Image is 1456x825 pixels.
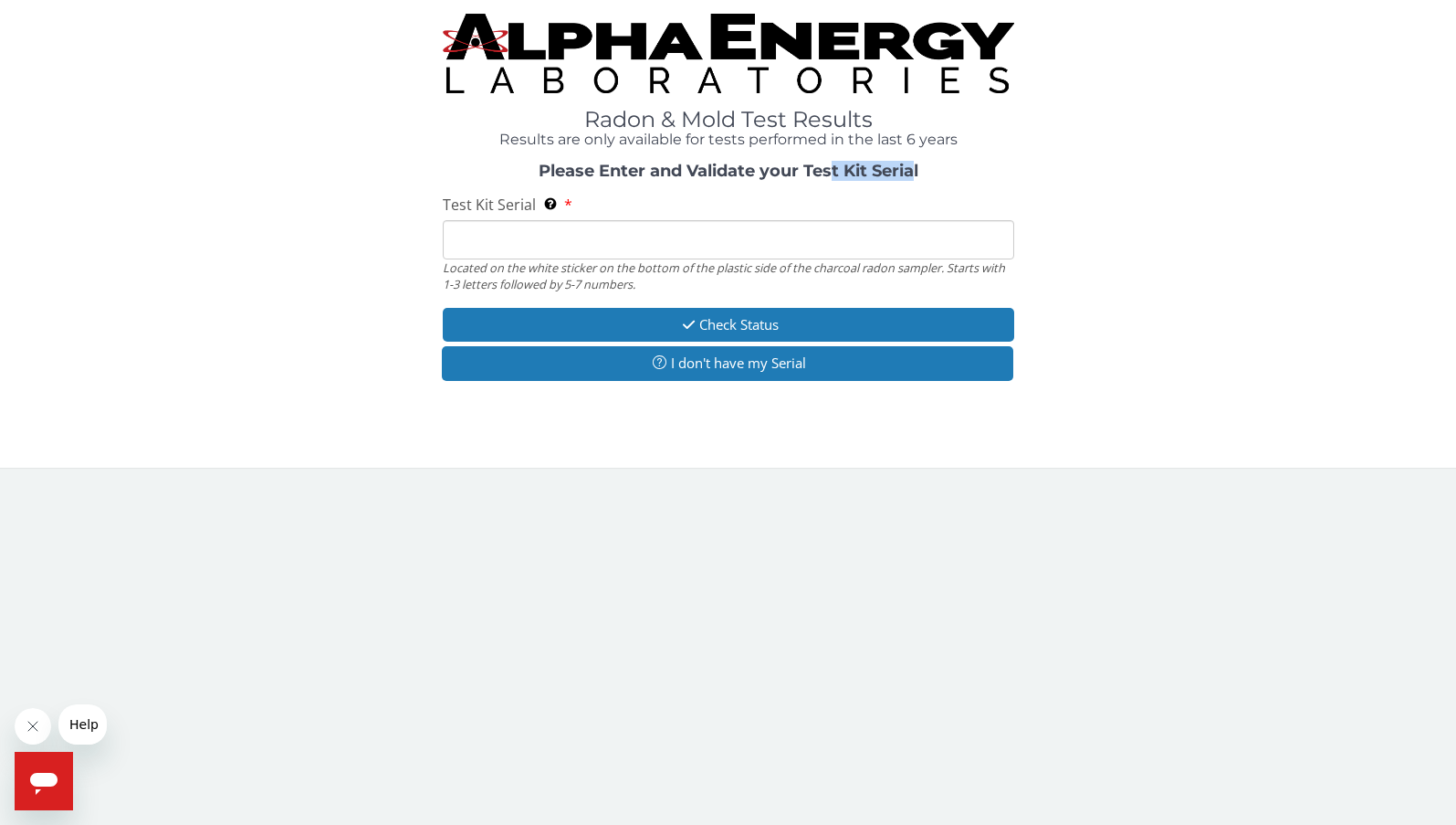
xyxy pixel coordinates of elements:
iframe: Message from company [58,704,107,745]
img: TightCrop.jpg [443,14,1014,93]
h1: Radon & Mold Test Results [443,108,1014,132]
button: Check Status [443,308,1014,342]
iframe: Close message [15,708,51,745]
iframe: Button to launch messaging window [15,752,73,810]
button: I don't have my Serial [442,346,1013,380]
strong: Please Enter and Validate your Test Kit Serial [539,161,918,181]
h4: Results are only available for tests performed in the last 6 years [443,132,1014,148]
span: Test Kit Serial [443,195,536,215]
div: Located on the white sticker on the bottom of the plastic side of the charcoal radon sampler. Sta... [443,259,1014,293]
